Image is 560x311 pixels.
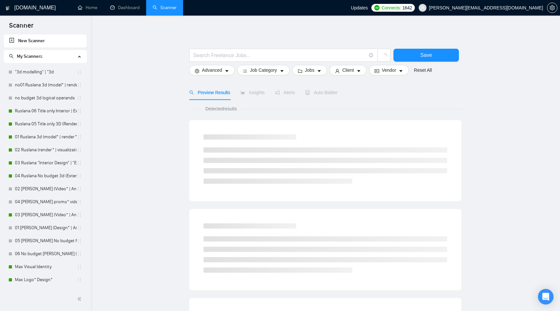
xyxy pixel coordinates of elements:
[4,79,87,92] li: no01 Ruslana 3d (model* | render* | artist* | visualization*)
[280,68,284,73] span: caret-down
[77,69,82,75] span: holder
[4,169,87,182] li: 04 Ruslana No budget 3d (Exterior* | render* | artist* | visualization*)
[15,143,77,156] a: 02 Ruslana (render* | visualization*)
[77,296,84,302] span: double-left
[402,4,412,11] span: 1642
[4,92,87,105] li: no budget 3d logical operands
[375,68,379,73] span: idcard
[78,5,97,10] a: homeHome
[189,90,194,95] span: search
[9,34,81,47] a: New Scanner
[547,5,557,10] span: setting
[9,54,42,59] span: My Scanners
[4,208,87,221] li: 03 Igor Lottie (Video* | Animat*)
[15,169,77,182] a: 04 Ruslana No budget 3d (Exterior* | render* | artist* | visualization*)
[292,65,327,75] button: folderJobscaret-down
[356,68,361,73] span: caret-down
[15,260,77,273] a: Max Visual Identity
[369,53,373,57] span: info-circle
[225,68,229,73] span: caret-down
[15,105,77,118] a: Ruslana 06 Title only Interior | Exterior
[382,67,396,74] span: Vendor
[77,264,82,269] span: holder
[4,273,87,286] li: Max Logo* Design*
[15,247,77,260] a: 06 No budget [PERSON_NAME] (Video* | Animat*)
[15,208,77,221] a: 03 [PERSON_NAME] (Video* | Animat*)
[381,53,387,59] span: loading
[202,67,222,74] span: Advanced
[4,143,87,156] li: 02 Ruslana (render* | visualization*)
[77,251,82,256] span: holder
[420,6,425,10] span: user
[77,212,82,218] span: holder
[77,121,82,127] span: holder
[153,5,177,10] a: searchScanner
[17,54,42,59] span: My Scanners
[15,182,77,195] a: 02 [PERSON_NAME] (Video* | Animat*)
[393,49,459,62] button: Save
[250,67,277,74] span: Job Category
[15,195,77,208] a: 04 [PERSON_NAME] promo* video*
[420,51,432,59] span: Save
[189,90,230,95] span: Preview Results
[538,289,554,305] div: Open Intercom Messenger
[189,65,235,75] button: settingAdvancedcaret-down
[4,118,87,131] li: Ruslana 05 Title only 3D (Render* | visual* | Architect*)
[110,5,140,10] a: dashboardDashboard
[240,90,245,95] span: area-chart
[77,277,82,282] span: holder
[77,238,82,243] span: holder
[6,3,10,13] img: logo
[4,260,87,273] li: Max Visual Identity
[275,90,295,95] span: Alerts
[15,66,77,79] a: "3d modelling" | "3d
[4,234,87,247] li: 05 Igor No budget Motion (Design* | Animat* | Graphics)
[4,156,87,169] li: 03 Ruslana "Interior Design" | "Exterior Design" | "Interior Designer" | "Exterior Designer"
[237,65,289,75] button: barsJob Categorycaret-down
[201,105,241,112] span: Detected results
[77,186,82,192] span: holder
[77,199,82,205] span: holder
[15,118,77,131] a: Ruslana 05 Title only 3D (Render* | visual* | Architect*)
[547,5,557,10] a: setting
[77,173,82,179] span: holder
[4,182,87,195] li: 02 Igor Explainer (Video* | Animat*)
[414,67,432,74] a: Reset All
[547,3,557,13] button: setting
[9,54,14,58] span: search
[77,82,82,88] span: holder
[381,4,401,11] span: Connects:
[298,68,302,73] span: folder
[15,156,77,169] a: 03 Ruslana "Interior Design" | "Exterior Design" | "Interior Designer" | "Exterior Designer"
[275,90,280,95] span: notification
[77,95,82,101] span: holder
[330,65,367,75] button: userClientcaret-down
[243,68,247,73] span: bars
[374,5,379,10] img: upwork-logo.png
[15,92,77,105] a: no budget 3d logical operands
[15,273,77,286] a: Max Logo* Design*
[15,221,77,234] a: 01 [PERSON_NAME] (Design* | Animat* | Graphics)
[342,67,354,74] span: Client
[351,5,368,10] span: Updates
[193,51,366,59] input: Search Freelance Jobs...
[4,221,87,234] li: 01 Igor Motion (Design* | Animat* | Graphics)
[369,65,409,75] button: idcardVendorcaret-down
[77,134,82,140] span: holder
[15,234,77,247] a: 05 [PERSON_NAME] No budget Motion (Design* | Animat* | Graphics)
[305,90,310,95] span: robot
[335,68,340,73] span: user
[4,21,39,34] span: Scanner
[77,108,82,114] span: holder
[195,68,199,73] span: setting
[305,90,337,95] span: Auto Bidder
[4,286,87,299] li: Copy of 03 Ruslana "Interior Design" | "Exterior Design" | "Interior Designer" | "Exterior Designer"
[317,68,321,73] span: caret-down
[399,68,403,73] span: caret-down
[4,34,87,47] li: New Scanner
[4,105,87,118] li: Ruslana 06 Title only Interior | Exterior
[4,131,87,143] li: 01 Ruslana 3d (model* | render* | artist* | visualization*)
[240,90,264,95] span: Insights
[77,147,82,153] span: holder
[4,195,87,208] li: 04 Igor promo* video*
